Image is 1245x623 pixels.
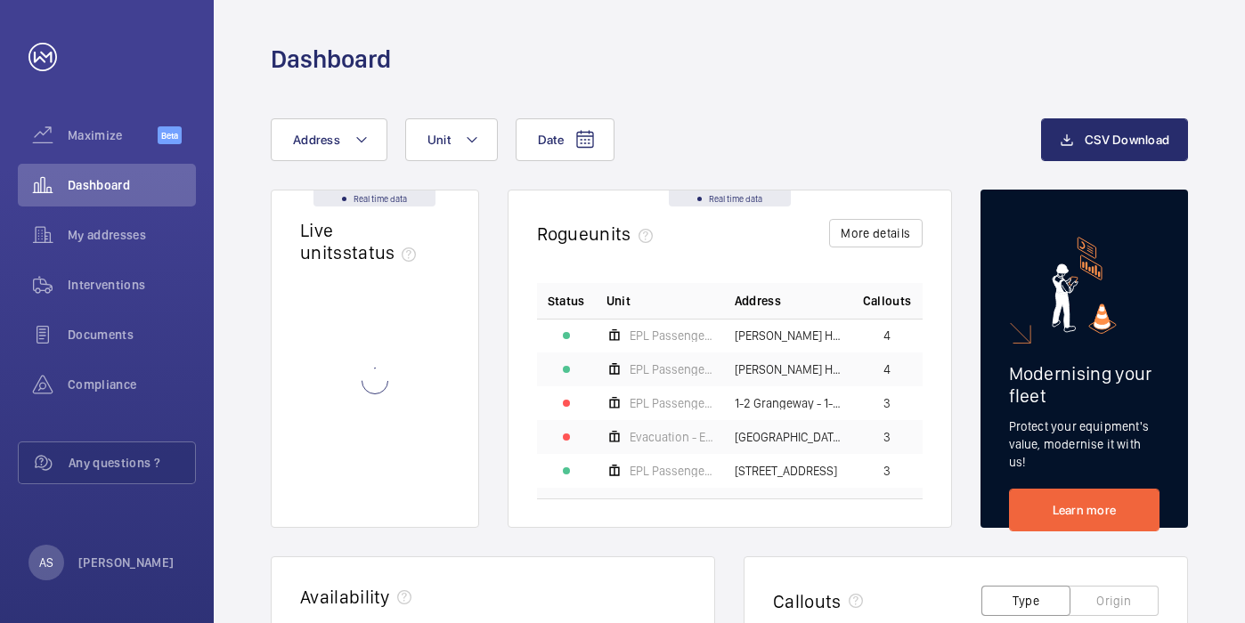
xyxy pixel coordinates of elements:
span: EPL Passenger Lift [630,397,713,409]
button: CSV Download [1041,118,1188,161]
span: [PERSON_NAME] House - High Risk Building - [PERSON_NAME][GEOGRAPHIC_DATA] [735,329,842,342]
span: 4 [883,363,891,376]
span: EPL Passenger Lift 72-101 [630,465,713,477]
span: 4 [883,329,891,342]
span: Documents [68,326,196,344]
button: More details [829,219,922,247]
span: Dashboard [68,176,196,194]
button: Origin [1070,586,1159,616]
span: Unit [427,133,451,147]
span: status [343,241,424,263]
p: [PERSON_NAME] [78,554,175,571]
h2: Modernising your fleet [1009,362,1160,407]
button: Address [271,118,387,161]
span: [STREET_ADDRESS] [735,465,837,477]
span: Maximize [68,126,158,144]
span: Address [293,133,340,147]
span: EPL Passenger Lift No 2 [630,363,713,376]
span: Unit [606,292,631,310]
span: 1-2 Grangeway - 1-2 [GEOGRAPHIC_DATA] [735,397,842,409]
p: Status [548,292,585,310]
h1: Dashboard [271,43,391,76]
span: Date [538,133,564,147]
span: Any questions ? [69,454,195,472]
span: [GEOGRAPHIC_DATA] C Flats 45-101 - High Risk Building - [GEOGRAPHIC_DATA] 45-101 [735,431,842,443]
div: Real time data [313,190,435,206]
span: CSV Download [1085,133,1169,147]
span: EPL Passenger Lift No 1 [630,329,713,342]
span: Address [735,292,781,310]
span: units [589,222,660,245]
span: 3 [883,465,891,477]
span: Evacuation - EPL No 4 Flats 45-101 R/h [630,431,713,443]
div: Real time data [669,190,791,206]
span: 3 [883,397,891,409]
span: 3 [883,431,891,443]
button: Date [516,118,614,161]
button: Unit [405,118,498,161]
img: marketing-card.svg [1052,237,1117,334]
span: My addresses [68,226,196,244]
h2: Live units [300,219,423,263]
span: Compliance [68,376,196,393]
span: Interventions [68,276,196,294]
span: Callouts [863,292,912,310]
h2: Availability [300,586,390,608]
p: Protect your equipment's value, modernise it with us! [1009,417,1160,471]
button: Type [981,586,1070,616]
span: Beta [158,126,182,144]
p: AS [39,554,53,571]
span: [PERSON_NAME] House - [PERSON_NAME][GEOGRAPHIC_DATA] [735,363,842,376]
h2: Rogue [537,222,660,245]
a: Learn more [1009,489,1160,531]
h2: Callouts [773,590,842,612]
